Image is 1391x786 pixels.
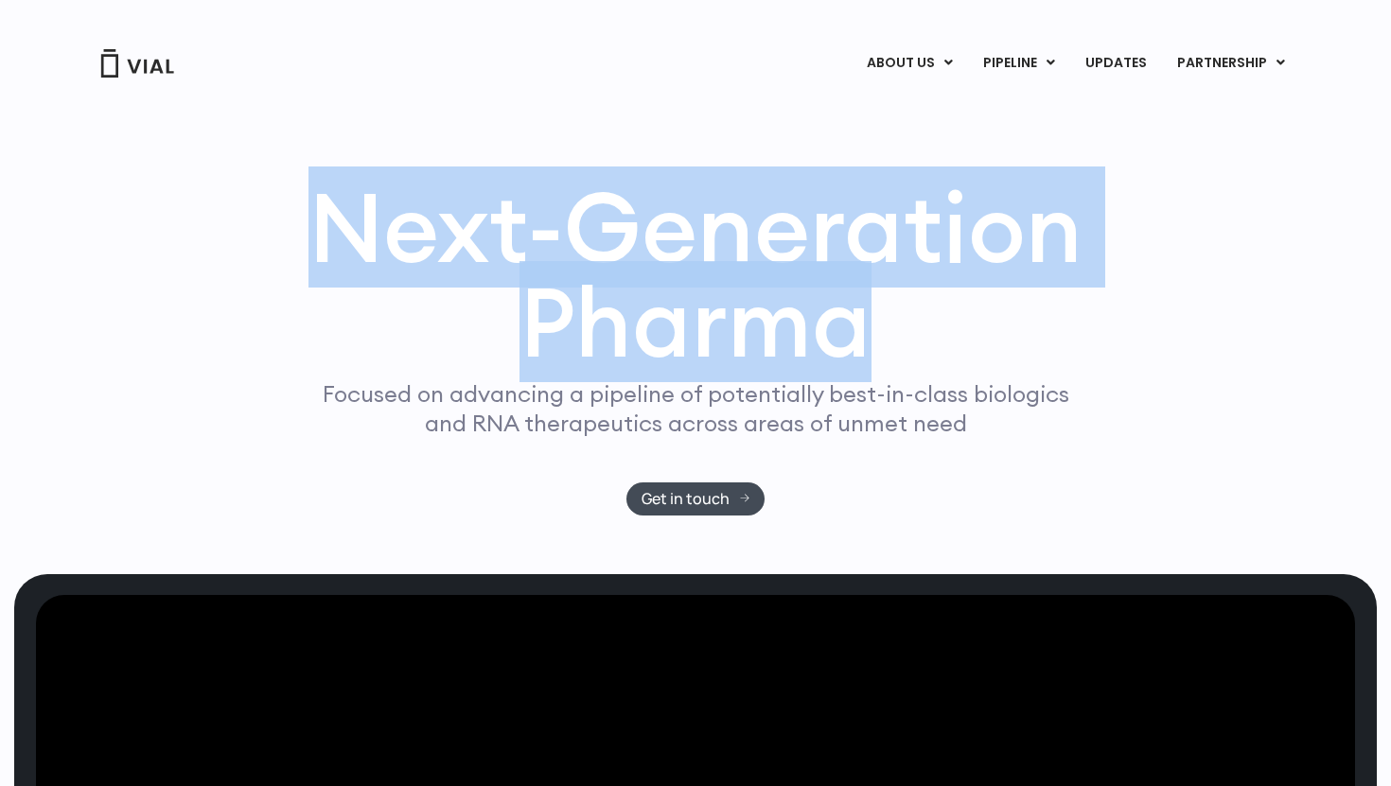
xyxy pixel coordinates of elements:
[626,482,766,515] a: Get in touch
[286,180,1105,371] h1: Next-Generation Pharma
[99,49,175,78] img: Vial Logo
[314,379,1077,438] p: Focused on advancing a pipeline of potentially best-in-class biologics and RNA therapeutics acros...
[642,492,730,506] span: Get in touch
[852,47,967,79] a: ABOUT USMenu Toggle
[1162,47,1300,79] a: PARTNERSHIPMenu Toggle
[968,47,1069,79] a: PIPELINEMenu Toggle
[1070,47,1161,79] a: UPDATES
